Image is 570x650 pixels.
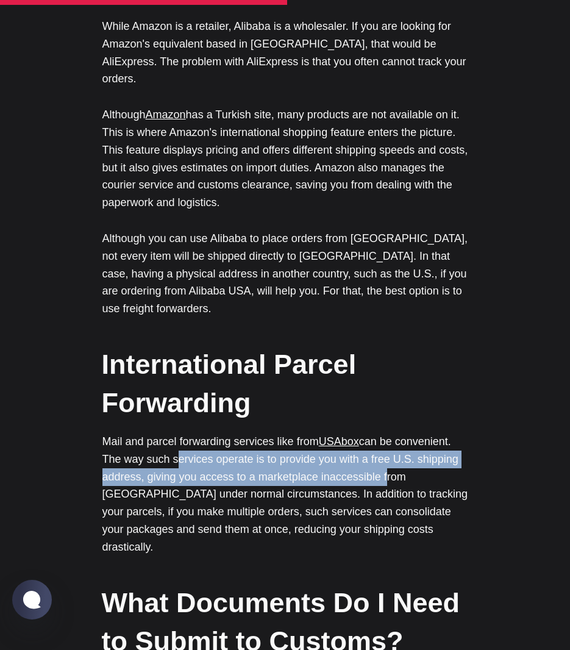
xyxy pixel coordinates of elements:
[102,106,468,212] p: Although has a Turkish site, many products are not available on it. This is where Amazon's intern...
[146,109,186,121] a: Amazon
[102,345,468,422] h2: International Parcel Forwarding
[102,230,468,318] p: Although you can use Alibaba to place orders from [GEOGRAPHIC_DATA], not every item will be shipp...
[102,18,468,88] p: While Amazon is a retailer, Alibaba is a wholesaler. If you are looking for Amazon's equivalent b...
[319,435,359,448] a: USAbox
[102,433,468,556] p: Mail and parcel forwarding services like from can be convenient. The way such services operate is...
